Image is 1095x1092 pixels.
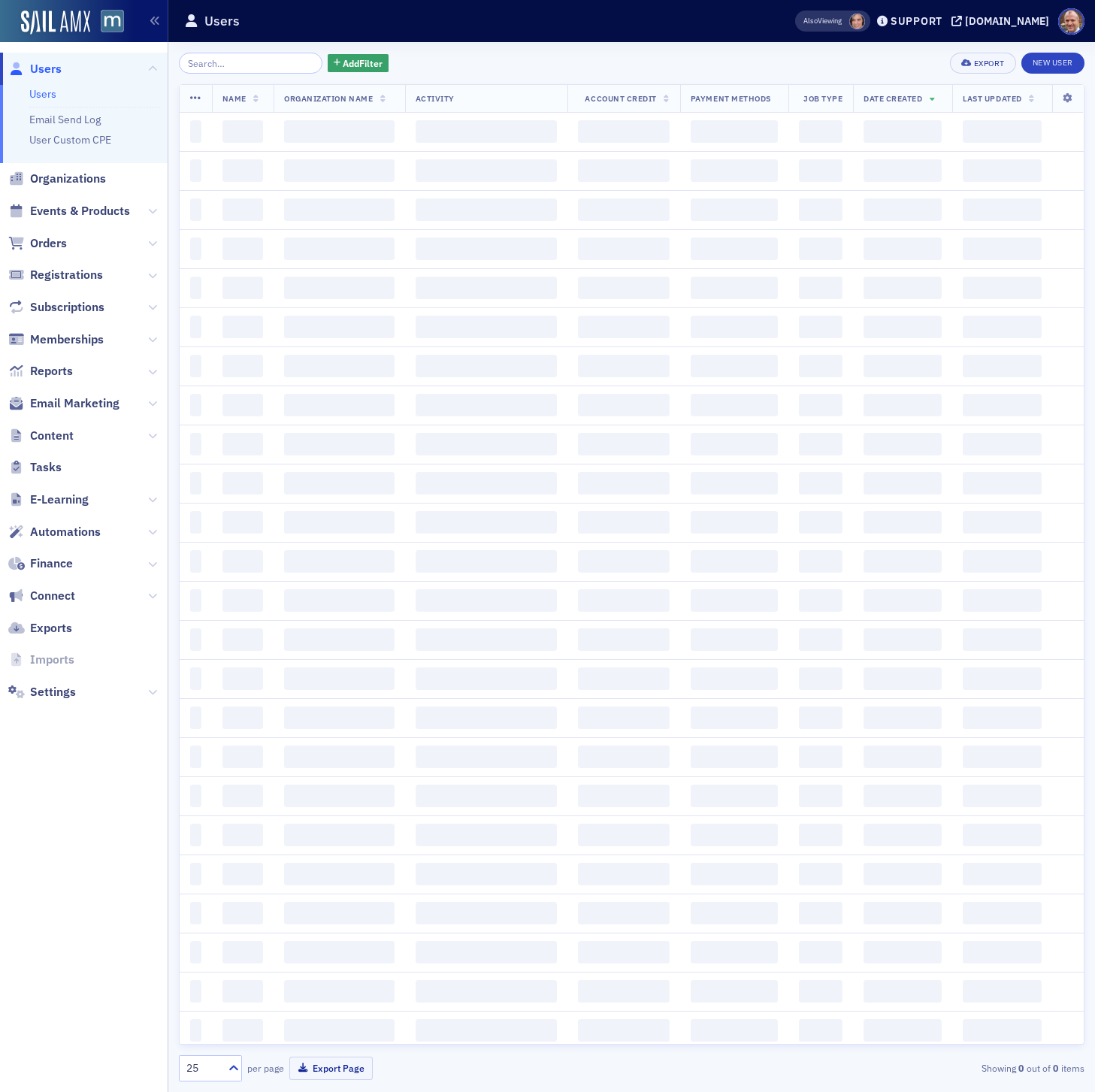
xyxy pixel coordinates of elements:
span: ‌ [284,511,395,534]
span: ‌ [864,1019,942,1042]
span: ‌ [190,159,201,182]
strong: 0 [1016,1061,1027,1075]
span: Date Created [864,93,922,104]
span: ‌ [963,394,1042,416]
a: Imports [8,652,74,668]
span: ‌ [416,355,557,377]
span: ‌ [190,511,201,534]
span: ‌ [222,433,264,455]
button: [DOMAIN_NAME] [951,16,1054,26]
span: ‌ [284,941,395,963]
span: ‌ [578,159,670,182]
span: Users [30,61,62,77]
span: ‌ [222,863,264,885]
div: Support [891,14,942,28]
span: ‌ [416,941,557,963]
span: ‌ [799,550,842,573]
span: ‌ [691,120,778,143]
span: ‌ [864,628,942,651]
span: ‌ [416,472,557,495]
span: ‌ [963,316,1042,338]
span: ‌ [963,863,1042,885]
span: ‌ [578,746,670,768]
img: SailAMX [21,11,90,35]
a: Subscriptions [8,299,104,316]
span: ‌ [284,1019,395,1042]
span: ‌ [578,785,670,807]
span: ‌ [799,120,842,143]
span: ‌ [799,355,842,377]
span: ‌ [416,277,557,299]
a: Organizations [8,171,106,187]
span: ‌ [864,706,942,729]
span: ‌ [691,902,778,924]
span: Job Type [803,93,842,104]
span: ‌ [799,667,842,690]
span: ‌ [864,785,942,807]
span: ‌ [222,824,264,846]
span: Name [222,93,247,104]
a: Users [8,61,62,77]
span: ‌ [963,511,1042,534]
div: 25 [186,1060,219,1076]
span: ‌ [963,589,1042,612]
span: ‌ [578,355,670,377]
span: ‌ [578,277,670,299]
span: ‌ [691,589,778,612]
span: ‌ [190,550,201,573]
span: ‌ [190,472,201,495]
span: ‌ [416,667,557,690]
img: SailAMX [101,10,124,33]
span: ‌ [691,746,778,768]
span: ‌ [284,706,395,729]
span: ‌ [284,902,395,924]
span: ‌ [578,667,670,690]
span: ‌ [799,628,842,651]
span: ‌ [222,159,264,182]
span: E-Learning [30,492,89,508]
a: Registrations [8,267,103,283]
span: ‌ [284,237,395,260]
a: Connect [8,588,75,604]
span: ‌ [578,589,670,612]
span: ‌ [578,1019,670,1042]
a: E-Learning [8,492,89,508]
span: ‌ [416,394,557,416]
button: Export [950,53,1015,74]
span: ‌ [284,198,395,221]
span: Registrations [30,267,103,283]
span: ‌ [222,785,264,807]
span: ‌ [578,550,670,573]
a: Exports [8,620,72,637]
span: ‌ [799,159,842,182]
span: ‌ [222,198,264,221]
span: ‌ [222,394,264,416]
span: ‌ [284,355,395,377]
span: Tasks [30,459,62,476]
span: ‌ [416,159,557,182]
span: ‌ [190,785,201,807]
span: ‌ [222,237,264,260]
span: ‌ [963,902,1042,924]
span: ‌ [578,472,670,495]
span: ‌ [416,980,557,1003]
span: Reports [30,363,73,380]
span: ‌ [864,667,942,690]
div: Showing out of items [793,1061,1084,1075]
span: ‌ [190,1019,201,1042]
span: ‌ [691,237,778,260]
span: ‌ [864,237,942,260]
span: ‌ [578,433,670,455]
a: User Custom CPE [29,133,111,147]
span: ‌ [799,198,842,221]
span: ‌ [691,316,778,338]
span: ‌ [416,785,557,807]
span: Finance [30,555,73,572]
span: ‌ [190,980,201,1003]
span: Payment Methods [691,93,771,104]
span: ‌ [799,902,842,924]
span: ‌ [190,355,201,377]
div: [DOMAIN_NAME] [965,14,1049,28]
a: Finance [8,555,73,572]
a: Events & Products [8,203,130,219]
